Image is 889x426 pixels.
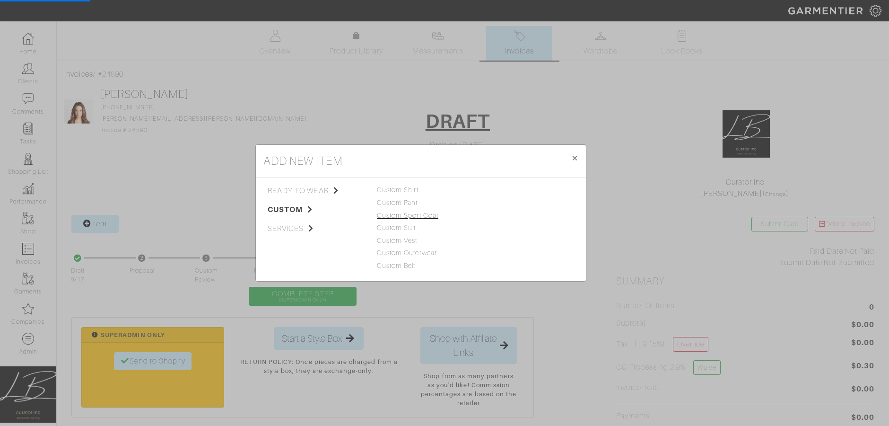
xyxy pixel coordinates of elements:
[377,186,418,194] a: Custom Shirt
[268,185,363,196] span: ready to wear
[268,223,363,234] span: services
[571,151,578,164] span: ×
[377,249,437,257] a: Custom Outerwear
[377,212,438,219] a: Custom Sport Coat
[377,224,416,231] a: Custom Suit
[268,204,363,215] span: custom
[263,152,342,169] h4: add new item
[377,262,416,269] a: Custom Belt
[377,199,418,206] a: Custom Pant
[377,237,418,244] a: Custom Vest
